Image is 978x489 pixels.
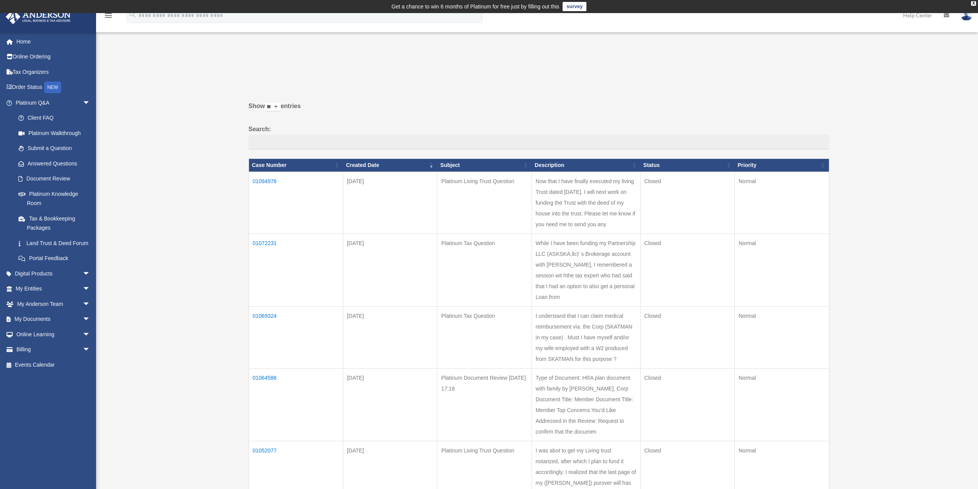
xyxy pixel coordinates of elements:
[5,266,102,281] a: Digital Productsarrow_drop_down
[249,306,343,368] td: 01069324
[437,159,531,172] th: Subject: activate to sort column ascending
[392,2,560,11] div: Get a chance to win 6 months of Platinum for free just by filling out this
[531,172,640,234] td: Now that I have finally executed my living Trust dated [DATE]. I will next work on funding the Tr...
[83,327,98,342] span: arrow_drop_down
[104,11,113,20] i: menu
[640,306,734,368] td: Closed
[640,172,734,234] td: Closed
[640,234,734,306] td: Closed
[734,306,829,368] td: Normal
[734,159,829,172] th: Priority: activate to sort column ascending
[11,110,98,126] a: Client FAQ
[5,357,102,372] a: Events Calendar
[437,234,531,306] td: Platinum Tax Question
[104,13,113,20] a: menu
[640,368,734,441] td: Closed
[343,368,437,441] td: [DATE]
[961,10,972,21] img: User Pic
[5,64,102,80] a: Tax Organizers
[437,172,531,234] td: Platinum Living Trust Question
[5,95,98,110] a: Platinum Q&Aarrow_drop_down
[734,172,829,234] td: Normal
[83,312,98,327] span: arrow_drop_down
[5,296,102,312] a: My Anderson Teamarrow_drop_down
[265,103,281,112] select: Showentries
[734,234,829,306] td: Normal
[640,159,734,172] th: Status: activate to sort column ascending
[5,80,102,95] a: Order StatusNEW
[5,49,102,65] a: Online Ordering
[83,281,98,297] span: arrow_drop_down
[343,306,437,368] td: [DATE]
[83,296,98,312] span: arrow_drop_down
[5,327,102,342] a: Online Learningarrow_drop_down
[5,342,102,357] a: Billingarrow_drop_down
[83,95,98,111] span: arrow_drop_down
[44,82,61,93] div: NEW
[249,234,343,306] td: 01072231
[11,125,98,141] a: Platinum Walkthrough
[249,101,829,119] label: Show entries
[531,234,640,306] td: While I have been funding my Partnership LLC (ASKSKA,llc)' s Brokerage account with [PERSON_NAME]...
[249,368,343,441] td: 01064586
[11,235,98,251] a: Land Trust & Deed Forum
[734,368,829,441] td: Normal
[11,156,94,171] a: Answered Questions
[3,9,73,24] img: Anderson Advisors Platinum Portal
[531,368,640,441] td: Type of Document: HRA plan document with family by [PERSON_NAME], Corp Document Title: Member Doc...
[83,342,98,358] span: arrow_drop_down
[249,159,343,172] th: Case Number: activate to sort column ascending
[11,171,98,187] a: Document Review
[531,159,640,172] th: Description: activate to sort column ascending
[563,2,586,11] a: survey
[437,368,531,441] td: Platinum Document Review [DATE] 17:18
[11,211,98,235] a: Tax & Bookkeeping Packages
[437,306,531,368] td: Platinum Tax Question
[11,141,98,156] a: Submit a Question
[249,135,829,149] input: Search:
[11,186,98,211] a: Platinum Knowledge Room
[343,172,437,234] td: [DATE]
[11,251,98,266] a: Portal Feedback
[343,159,437,172] th: Created Date: activate to sort column ascending
[128,10,137,19] i: search
[5,312,102,327] a: My Documentsarrow_drop_down
[971,1,976,6] div: close
[531,306,640,368] td: I understand that I can claim medical reimbursement via. the Corp (SKATMAN in my case) . Must I h...
[5,281,102,297] a: My Entitiesarrow_drop_down
[249,172,343,234] td: 01094976
[5,34,102,49] a: Home
[343,234,437,306] td: [DATE]
[249,124,829,149] label: Search:
[83,266,98,282] span: arrow_drop_down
